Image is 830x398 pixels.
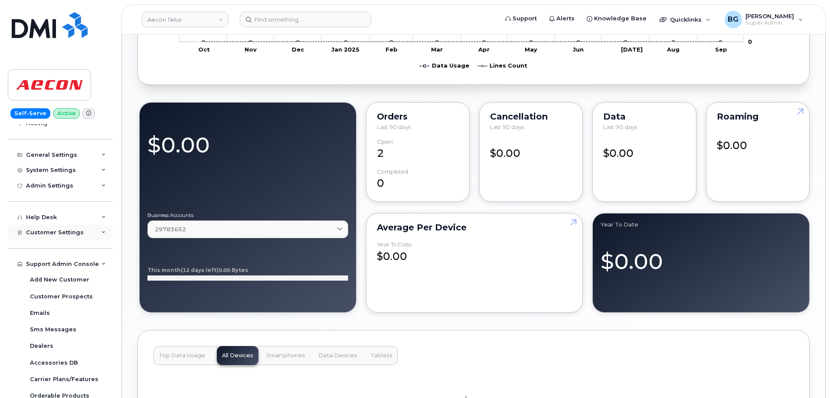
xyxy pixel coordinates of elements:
[603,139,685,161] div: $0.00
[377,241,572,264] div: $0.00
[245,46,257,53] tspan: Nov
[594,14,647,23] span: Knowledge Base
[603,123,637,130] span: Last 90 days
[717,113,799,120] div: Roaming
[181,267,219,273] tspan: (12 days left)
[147,128,348,160] div: $0.00
[581,10,653,27] a: Knowledge Base
[377,139,393,145] div: Open
[717,130,799,153] div: $0.00
[745,19,794,26] span: Super Admin
[292,46,304,53] tspan: Dec
[154,346,210,365] button: Top Data Usage
[525,46,537,53] tspan: May
[365,346,398,365] button: Tablets
[377,168,459,191] div: 0
[159,352,205,359] span: Top Data Usage
[155,225,186,233] span: 29783652
[490,123,524,130] span: Last 90 days
[556,14,575,23] span: Alerts
[745,13,794,19] span: [PERSON_NAME]
[377,241,412,248] div: Year to Date
[719,11,809,28] div: Bill Geary
[601,221,801,228] div: Year to Date
[490,113,572,120] div: Cancellation
[543,10,581,27] a: Alerts
[370,352,392,359] span: Tablets
[728,14,739,25] span: BG
[478,46,490,53] tspan: Apr
[431,46,443,53] tspan: Mar
[313,346,363,365] button: Data Devices
[261,346,310,365] button: Smartphones
[377,113,459,120] div: Orders
[386,46,398,53] tspan: Feb
[670,16,702,23] span: Quicklinks
[748,38,752,45] tspan: 0
[499,10,543,27] a: Support
[147,220,348,238] a: 29783652
[318,352,357,359] span: Data Devices
[331,46,359,53] tspan: Jan 2025
[490,139,572,161] div: $0.00
[654,11,717,28] div: Quicklinks
[377,224,572,231] div: Average per Device
[219,267,248,273] tspan: 0.00 Bytes
[603,113,685,120] div: Data
[377,139,459,161] div: 2
[601,239,801,276] div: $0.00
[420,58,469,74] g: Data Usage
[377,123,411,130] span: Last 90 days
[198,46,210,53] tspan: Oct
[420,58,527,74] g: Legend
[513,14,537,23] span: Support
[147,213,348,218] label: Business Accounts
[573,46,584,53] tspan: Jun
[147,267,181,273] tspan: This month
[240,12,371,27] input: Find something...
[715,46,727,53] tspan: Sep
[142,12,229,27] a: Aecon Telus
[266,352,305,359] span: Smartphones
[667,46,680,53] tspan: Aug
[377,168,408,175] div: completed
[621,46,643,53] tspan: [DATE]
[792,360,823,392] iframe: Messenger Launcher
[477,58,527,74] g: Lines Count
